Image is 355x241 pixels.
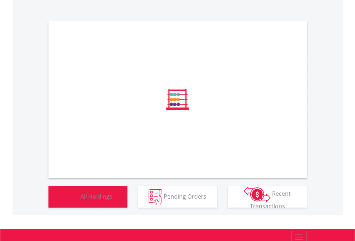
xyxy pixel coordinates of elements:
[244,186,271,202] img: transactions-zar-wht.png
[138,186,217,208] button: Pending Orders
[149,189,162,205] img: pending_instructions-wht.png
[228,186,307,208] button: Recent Transactions
[80,192,112,200] span: All Holdings
[164,192,206,200] span: Pending Orders
[64,189,79,205] img: holdings-wht.png
[48,186,127,208] button: All Holdings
